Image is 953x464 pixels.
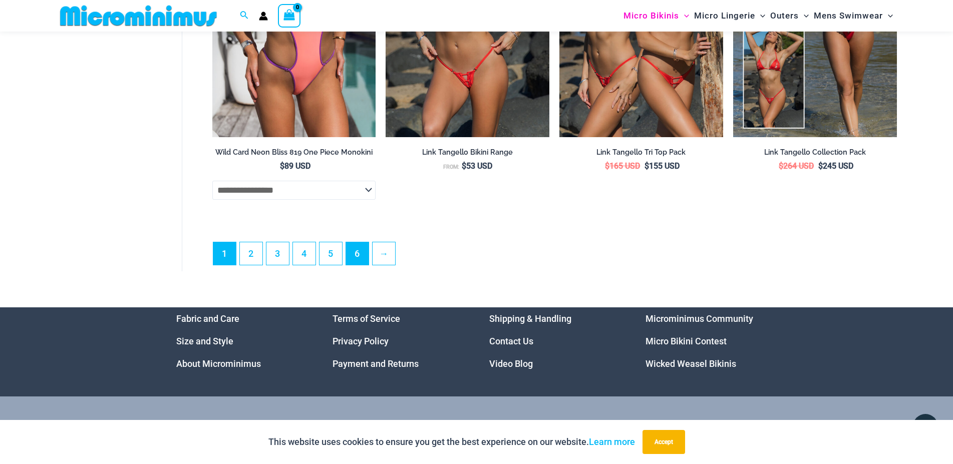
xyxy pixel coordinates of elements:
a: Microminimus Community [646,313,753,324]
a: Page 3 [266,242,289,265]
a: Privacy Policy [333,336,389,346]
a: Learn more [589,436,635,447]
a: Micro LingerieMenu ToggleMenu Toggle [692,3,768,29]
a: Page 6 [346,242,369,265]
a: Mens SwimwearMenu ToggleMenu Toggle [811,3,895,29]
a: Size and Style [176,336,233,346]
bdi: 89 USD [280,161,310,171]
bdi: 53 USD [462,161,492,171]
aside: Footer Widget 4 [646,307,777,375]
a: Terms of Service [333,313,400,324]
bdi: 155 USD [645,161,680,171]
span: $ [818,161,823,171]
span: $ [779,161,783,171]
a: Search icon link [240,10,249,22]
aside: Footer Widget 2 [333,307,464,375]
nav: Menu [333,307,464,375]
span: From: [443,164,459,170]
a: → [373,242,395,265]
a: Micro BikinisMenu ToggleMenu Toggle [621,3,692,29]
a: About Microminimus [176,358,261,369]
a: Contact Us [489,336,533,346]
a: Wild Card Neon Bliss 819 One Piece Monokini [212,148,376,161]
a: Link Tangello Tri Top Pack [559,148,723,161]
span: Outers [770,3,799,29]
nav: Product Pagination [212,242,897,271]
a: Account icon link [259,12,268,21]
span: Page 1 [213,242,236,265]
a: Page 4 [293,242,315,265]
a: Link Tangello Collection Pack [733,148,897,161]
a: Shipping & Handling [489,313,571,324]
a: Page 5 [320,242,342,265]
nav: Menu [646,307,777,375]
button: Accept [643,430,685,454]
h2: Link Tangello Tri Top Pack [559,148,723,157]
span: Menu Toggle [883,3,893,29]
bdi: 165 USD [605,161,640,171]
p: This website uses cookies to ensure you get the best experience on our website. [268,434,635,449]
aside: Footer Widget 3 [489,307,621,375]
a: Fabric and Care [176,313,239,324]
span: $ [605,161,609,171]
a: Wicked Weasel Bikinis [646,358,736,369]
a: Link Tangello Bikini Range [386,148,549,161]
nav: Menu [176,307,308,375]
nav: Site Navigation [619,2,897,30]
a: Video Blog [489,358,533,369]
span: $ [645,161,649,171]
a: Payment and Returns [333,358,419,369]
span: Menu Toggle [679,3,689,29]
h2: Link Tangello Collection Pack [733,148,897,157]
span: Menu Toggle [799,3,809,29]
span: $ [280,161,284,171]
span: Mens Swimwear [814,3,883,29]
h2: Link Tangello Bikini Range [386,148,549,157]
h2: Wild Card Neon Bliss 819 One Piece Monokini [212,148,376,157]
span: Micro Bikinis [623,3,679,29]
aside: Footer Widget 1 [176,307,308,375]
bdi: 245 USD [818,161,853,171]
a: Page 2 [240,242,262,265]
nav: Menu [489,307,621,375]
span: $ [462,161,466,171]
a: Micro Bikini Contest [646,336,727,346]
a: OutersMenu ToggleMenu Toggle [768,3,811,29]
a: View Shopping Cart, empty [278,4,301,27]
span: Menu Toggle [755,3,765,29]
span: Micro Lingerie [694,3,755,29]
bdi: 264 USD [779,161,814,171]
img: MM SHOP LOGO FLAT [56,5,221,27]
